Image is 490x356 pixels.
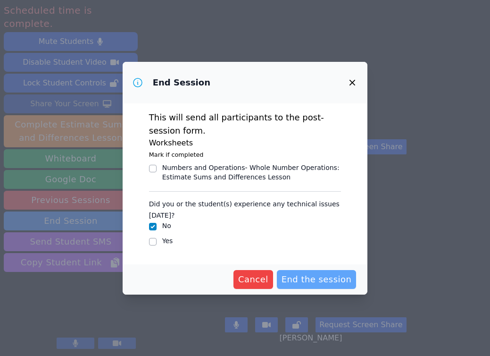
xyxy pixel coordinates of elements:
[233,270,273,289] button: Cancel
[162,163,341,182] div: Numbers and Operations- Whole Number Operations : Estimate Sums and Differences Lesson
[162,237,173,245] label: Yes
[149,151,204,158] small: Mark if completed
[149,195,341,221] legend: Did you or the student(s) experience any technical issues [DATE]?
[282,273,352,286] span: End the session
[277,270,357,289] button: End the session
[149,137,341,149] h3: Worksheets
[162,222,171,229] label: No
[153,77,210,88] h3: End Session
[238,273,268,286] span: Cancel
[149,111,341,137] p: This will send all participants to the post-session form.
